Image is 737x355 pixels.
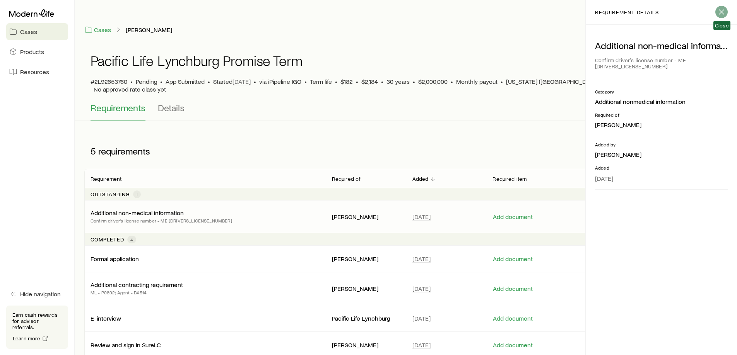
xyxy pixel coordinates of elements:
span: • [130,78,133,85]
span: Term life [310,78,332,85]
span: • [335,78,337,85]
p: Additional contracting requirement [91,281,183,289]
span: Resources [20,68,49,76]
p: Added by [595,141,728,148]
a: Products [6,43,68,60]
p: Pacific Life Lynchburg [332,314,400,322]
div: Confirm driver's license number - ME [DRIVERS_LICENSE_NUMBER] [595,54,728,73]
button: Add document [492,285,533,292]
span: [DATE] [412,255,431,263]
p: requirement details [595,9,659,15]
span: • [451,78,453,85]
span: Monthly payout [456,78,498,85]
span: [DATE] [595,175,613,182]
span: $2,184 [361,78,378,85]
p: Review and sign in SureLC [91,341,161,349]
p: Completed [91,236,124,243]
span: [DATE] [412,213,431,221]
span: Requirements [91,102,145,113]
p: Additional nonmedical information [595,98,728,105]
p: Earn cash rewards for advisor referrals. [12,312,62,330]
span: Cases [20,28,37,36]
span: [DATE] [233,78,251,85]
span: • [356,78,358,85]
p: [PERSON_NAME] [595,151,728,158]
span: #2L92653760 [91,78,127,85]
p: Required of [595,112,728,118]
a: Resources [6,63,68,80]
p: Required item [492,176,527,182]
p: Pending [136,78,157,85]
p: Added [412,176,429,182]
span: Details [158,102,185,113]
p: [PERSON_NAME] [332,285,400,292]
span: • [381,78,383,85]
span: [DATE] [412,285,431,292]
p: E-interview [91,314,121,322]
span: • [254,78,256,85]
div: Earn cash rewards for advisor referrals.Learn more [6,306,68,349]
p: [PERSON_NAME] [332,255,400,263]
a: Cases [6,23,68,40]
span: • [304,78,307,85]
span: via iPipeline IGO [259,78,301,85]
span: $182 [340,78,353,85]
p: Outstanding [91,191,130,197]
p: [PERSON_NAME] [332,341,400,349]
span: Products [20,48,44,56]
p: ML - P0892; Agent - BX514 [91,289,183,296]
span: • [501,78,503,85]
div: Application details tabs [91,102,722,121]
p: Additional non-medical information [595,40,728,51]
span: App Submitted [166,78,205,85]
p: Started [213,78,251,85]
p: Requirement [91,176,121,182]
p: Confirm driver's license number - ME [DRIVERS_LICENSE_NUMBER] [91,217,232,224]
span: 1 [136,191,138,197]
span: • [160,78,162,85]
span: Learn more [13,336,41,341]
p: Category [595,88,728,95]
span: • [413,78,415,85]
span: • [208,78,210,85]
p: [PERSON_NAME] [332,213,400,221]
span: Close [715,22,729,29]
button: Add document [492,255,533,263]
span: [US_STATE] ([GEOGRAPHIC_DATA]) [506,78,600,85]
p: Formal application [91,255,139,263]
span: No approved rate class yet [94,85,166,93]
span: 4 [130,236,133,243]
span: $2,000,000 [418,78,448,85]
button: Hide navigation [6,285,68,302]
span: Hide navigation [20,290,61,298]
a: Cases [84,25,111,34]
button: Add document [492,213,533,221]
button: Add document [492,341,533,349]
span: 30 years [386,78,410,85]
button: Add document [492,315,533,322]
p: [PERSON_NAME] [595,121,728,129]
p: Additional non-medical information [91,209,184,217]
h1: Pacific Life Lynchburg Promise Term [91,53,302,68]
span: 5 [91,146,96,156]
span: requirements [98,146,150,156]
p: Added [595,165,728,171]
a: [PERSON_NAME] [125,26,173,34]
p: Required of [332,176,361,182]
span: [DATE] [412,314,431,322]
span: [DATE] [412,341,431,349]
